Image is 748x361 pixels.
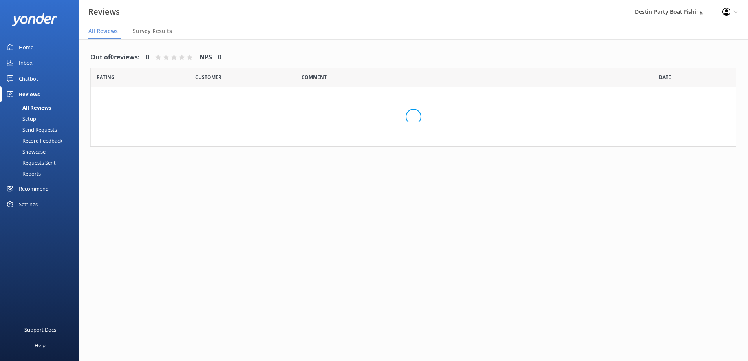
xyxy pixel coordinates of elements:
h4: 0 [218,52,221,62]
div: Showcase [5,146,46,157]
a: Showcase [5,146,79,157]
a: Record Feedback [5,135,79,146]
div: Reviews [19,86,40,102]
div: Reports [5,168,41,179]
div: Chatbot [19,71,38,86]
img: yonder-white-logo.png [12,13,57,26]
span: Date [97,73,115,81]
a: All Reviews [5,102,79,113]
div: Send Requests [5,124,57,135]
a: Reports [5,168,79,179]
span: Survey Results [133,27,172,35]
div: Record Feedback [5,135,62,146]
span: All Reviews [88,27,118,35]
div: Support Docs [24,322,56,337]
div: Requests Sent [5,157,56,168]
div: All Reviews [5,102,51,113]
a: Setup [5,113,79,124]
div: Help [35,337,46,353]
div: Settings [19,196,38,212]
div: Setup [5,113,36,124]
div: Home [19,39,33,55]
a: Send Requests [5,124,79,135]
span: Date [195,73,221,81]
a: Requests Sent [5,157,79,168]
h4: Out of 0 reviews: [90,52,140,62]
div: Recommend [19,181,49,196]
h4: NPS [199,52,212,62]
span: Question [302,73,327,81]
div: Inbox [19,55,33,71]
span: Date [659,73,671,81]
h3: Reviews [88,5,120,18]
h4: 0 [146,52,149,62]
